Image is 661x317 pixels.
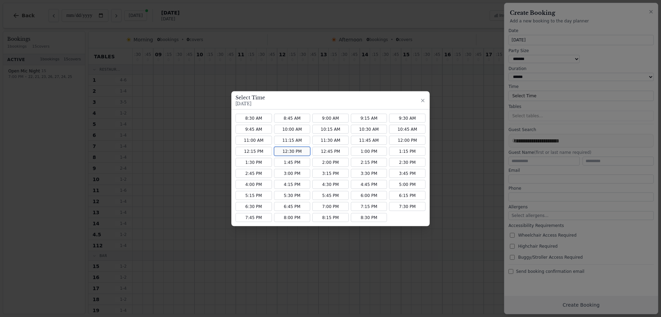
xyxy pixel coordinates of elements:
button: 7:45 PM [235,213,272,222]
button: 1:30 PM [235,158,272,167]
button: 4:30 PM [312,180,349,189]
p: [DATE] [235,101,265,106]
button: 2:45 PM [235,169,272,178]
button: 7:30 PM [389,202,426,211]
h3: Select Time [235,94,265,101]
button: 5:00 PM [389,180,426,189]
button: 1:15 PM [389,147,426,156]
button: 3:00 PM [274,169,311,178]
button: 8:30 AM [235,113,272,122]
button: 3:15 PM [312,169,349,178]
button: 11:30 AM [312,136,349,145]
button: 7:15 PM [351,202,387,211]
button: 5:45 PM [312,191,349,200]
button: 7:00 PM [312,202,349,211]
button: 8:15 PM [312,213,349,222]
button: 10:30 AM [351,125,387,133]
button: 4:00 PM [235,180,272,189]
button: 6:30 PM [235,202,272,211]
button: 5:15 PM [235,191,272,200]
button: 2:00 PM [312,158,349,167]
button: 9:45 AM [235,125,272,133]
button: 8:45 AM [274,113,311,122]
button: 5:30 PM [274,191,311,200]
button: 4:15 PM [274,180,311,189]
button: 12:45 PM [312,147,349,156]
button: 11:45 AM [351,136,387,145]
button: 12:00 PM [389,136,426,145]
button: 3:45 PM [389,169,426,178]
button: 11:00 AM [235,136,272,145]
button: 9:00 AM [312,113,349,122]
button: 6:00 PM [351,191,387,200]
button: 9:30 AM [389,113,426,122]
button: 6:15 PM [389,191,426,200]
button: 10:15 AM [312,125,349,133]
button: 3:30 PM [351,169,387,178]
button: 2:15 PM [351,158,387,167]
button: 10:45 AM [389,125,426,133]
button: 9:15 AM [351,113,387,122]
button: 8:30 PM [351,213,387,222]
button: 2:30 PM [389,158,426,167]
button: 1:45 PM [274,158,311,167]
button: 11:15 AM [274,136,311,145]
button: 12:15 PM [235,147,272,156]
button: 12:30 PM [274,147,311,156]
button: 6:45 PM [274,202,311,211]
button: 4:45 PM [351,180,387,189]
button: 8:00 PM [274,213,311,222]
button: 10:00 AM [274,125,311,133]
button: 1:00 PM [351,147,387,156]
